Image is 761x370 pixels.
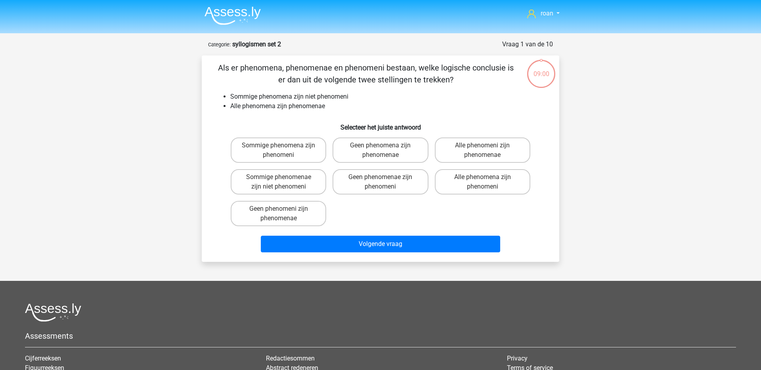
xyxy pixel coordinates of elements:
[261,236,501,252] button: Volgende vraag
[541,10,553,17] span: roan
[333,169,428,195] label: Geen phenomenae zijn phenomeni
[333,137,428,163] label: Geen phenomena zijn phenomenae
[214,117,547,131] h6: Selecteer het juiste antwoord
[25,331,736,341] h5: Assessments
[214,62,517,86] p: Als er phenomena, phenomenae en phenomeni bestaan, welke logische conclusie is er dan uit de volg...
[231,169,326,195] label: Sommige phenomenae zijn niet phenomeni
[231,137,326,163] label: Sommige phenomena zijn phenomeni
[524,9,563,18] a: roan
[230,92,547,101] li: Sommige phenomena zijn niet phenomeni
[502,40,553,49] div: Vraag 1 van de 10
[205,6,261,25] img: Assessly
[208,42,231,48] small: Categorie:
[25,355,61,362] a: Cijferreeksen
[232,40,281,48] strong: syllogismen set 2
[435,137,530,163] label: Alle phenomeni zijn phenomenae
[526,59,556,79] div: 09:00
[230,101,547,111] li: Alle phenomena zijn phenomenae
[25,303,81,322] img: Assessly logo
[266,355,315,362] a: Redactiesommen
[507,355,528,362] a: Privacy
[231,201,326,226] label: Geen phenomeni zijn phenomenae
[435,169,530,195] label: Alle phenomena zijn phenomeni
